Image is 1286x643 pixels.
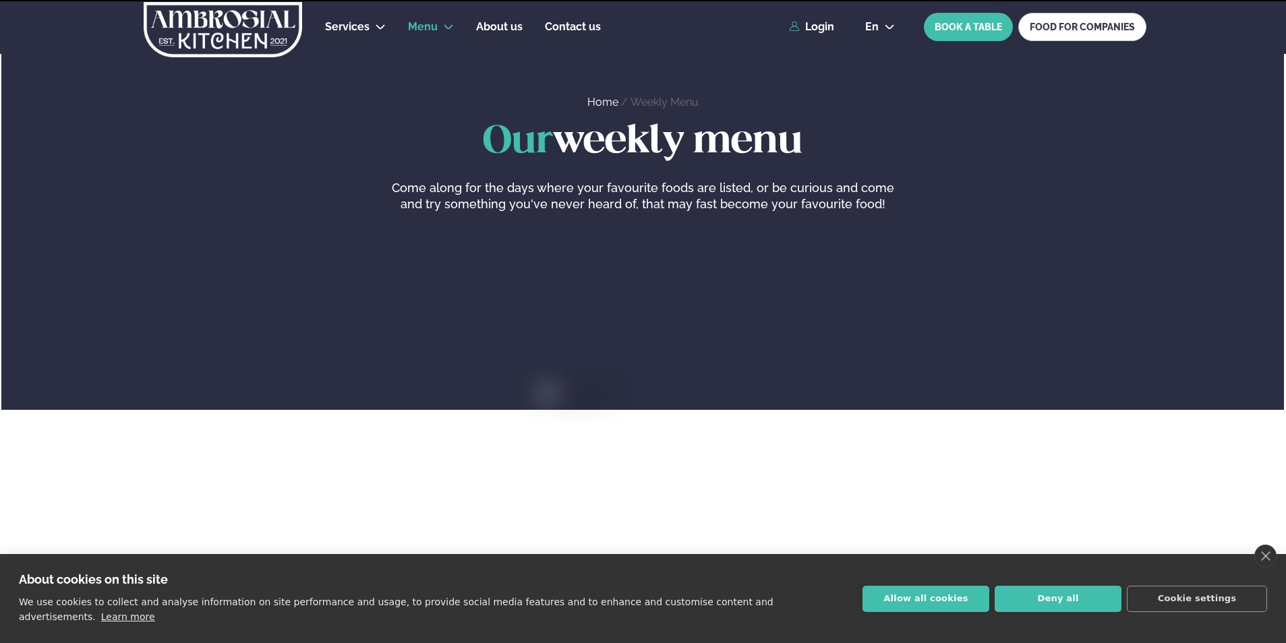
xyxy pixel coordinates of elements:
a: Learn more [101,611,155,622]
a: Contact us [545,19,601,35]
a: Login [789,21,834,33]
a: Weekly Menu [631,96,699,109]
span: Services [325,20,370,33]
img: logo [142,2,303,57]
span: en [865,22,879,32]
button: en [854,22,906,32]
a: Home [587,96,618,109]
button: Allow all cookies [863,586,989,612]
a: Services [325,19,370,35]
p: Come along for the days where your favourite foods are listed, or be curious and come and try som... [388,180,898,212]
h1: weekly menu [140,121,1146,164]
a: Menu [408,19,438,35]
a: close [1254,545,1277,568]
button: Deny all [995,586,1121,612]
p: We use cookies to collect and analyse information on site performance and usage, to provide socia... [19,596,773,622]
a: About us [476,19,523,35]
span: Menu [408,20,438,33]
span: / [621,96,631,109]
button: BOOK A TABLE [924,13,1013,41]
span: About us [476,20,523,33]
button: Cookie settings [1127,586,1267,612]
span: Contact us [545,20,601,33]
a: FOOD FOR COMPANIES [1018,13,1146,41]
strong: About cookies on this site [19,572,168,586]
span: Our [483,123,553,160]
